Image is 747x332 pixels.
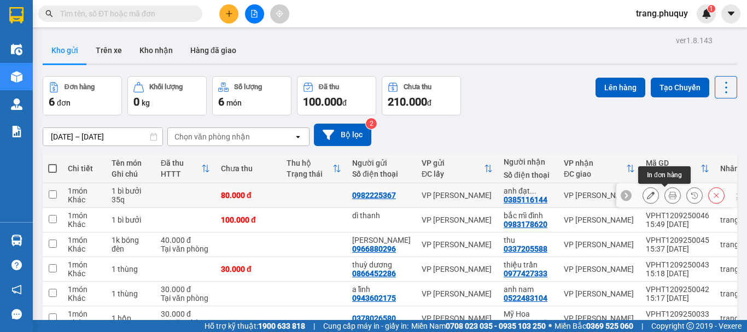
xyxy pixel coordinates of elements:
[646,285,709,294] div: VPHT1209250042
[352,260,411,269] div: thuỳ dương
[646,269,709,278] div: 15:18 [DATE]
[382,76,461,115] button: Chưa thu210.000đ
[11,235,22,246] img: warehouse-icon
[9,7,24,24] img: logo-vxr
[112,314,150,323] div: 1 hộp
[276,10,283,18] span: aim
[352,244,396,253] div: 0966880296
[112,265,150,273] div: 1 thùng
[504,211,553,220] div: bắc mĩ đình
[161,318,210,327] div: Tại văn phòng
[558,154,640,183] th: Toggle SortBy
[646,260,709,269] div: VPHT1209250043
[504,220,547,229] div: 0983178620
[161,170,201,178] div: HTTT
[133,95,139,108] span: 0
[504,236,553,244] div: thu
[352,191,396,200] div: 0982225367
[646,294,709,302] div: 15:17 [DATE]
[709,5,713,13] span: 1
[404,83,431,91] div: Chưa thu
[564,159,626,167] div: VP nhận
[112,159,150,167] div: Tên món
[68,285,101,294] div: 1 món
[422,170,484,178] div: ĐC lấy
[504,187,553,195] div: anh đạt 0901758288
[68,269,101,278] div: Khác
[161,236,210,244] div: 40.000 đ
[234,83,262,91] div: Số lượng
[504,310,553,318] div: Mỹ Hoa
[416,154,498,183] th: Toggle SortBy
[294,132,302,141] svg: open
[564,240,635,249] div: VP [PERSON_NAME]
[504,269,547,278] div: 0977427333
[646,318,709,327] div: 14:20 [DATE]
[112,187,150,204] div: 1 bì bưởi 35q
[45,10,53,18] span: search
[504,318,547,327] div: 0918408235
[504,244,547,253] div: 0337205588
[68,164,101,173] div: Chi tiết
[65,83,95,91] div: Đơn hàng
[112,236,150,253] div: 1k bóng đèn
[564,191,635,200] div: VP [PERSON_NAME]
[427,98,431,107] span: đ
[319,83,339,91] div: Đã thu
[225,10,233,18] span: plus
[221,215,276,224] div: 100.000 đ
[446,322,546,330] strong: 0708 023 035 - 0935 103 250
[564,170,626,178] div: ĐC giao
[205,320,305,332] span: Hỗ trợ kỹ thuật:
[676,34,713,46] div: ver 1.8.143
[504,260,553,269] div: thiệu trần
[161,244,210,253] div: Tại văn phòng
[641,320,643,332] span: |
[219,4,238,24] button: plus
[708,5,715,13] sup: 1
[422,240,493,249] div: VP [PERSON_NAME]
[564,314,635,323] div: VP [PERSON_NAME]
[388,95,427,108] span: 210.000
[221,191,276,200] div: 80.000 đ
[651,78,709,97] button: Tạo Chuyến
[155,154,215,183] th: Toggle SortBy
[127,76,207,115] button: Khối lượng0kg
[422,159,484,167] div: VP gửi
[49,95,55,108] span: 6
[352,294,396,302] div: 0943602175
[112,289,150,298] div: 1 thùng
[504,158,553,166] div: Người nhận
[411,320,546,332] span: Miền Nam
[352,159,411,167] div: Người gửi
[161,159,201,167] div: Đã thu
[726,9,736,19] span: caret-down
[530,187,536,195] span: ...
[68,236,101,244] div: 1 món
[352,236,411,244] div: văn cường
[352,170,411,178] div: Số điện thoại
[646,220,709,229] div: 15:49 [DATE]
[11,284,22,295] span: notification
[68,195,101,204] div: Khác
[686,322,694,330] span: copyright
[226,98,242,107] span: món
[646,244,709,253] div: 15:37 [DATE]
[221,164,276,173] div: Chưa thu
[68,220,101,229] div: Khác
[112,215,150,224] div: 1 bì bưởi
[721,4,740,24] button: caret-down
[352,269,396,278] div: 0866452286
[643,187,659,203] div: Sửa đơn hàng
[287,159,332,167] div: Thu hộ
[352,285,411,294] div: a lĩnh
[422,314,493,323] div: VP [PERSON_NAME]
[564,215,635,224] div: VP [PERSON_NAME]
[627,7,697,20] span: trang.phuquy
[11,126,22,137] img: solution-icon
[218,95,224,108] span: 6
[68,260,101,269] div: 1 món
[366,118,377,129] sup: 2
[43,128,162,145] input: Select a date range.
[313,320,315,332] span: |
